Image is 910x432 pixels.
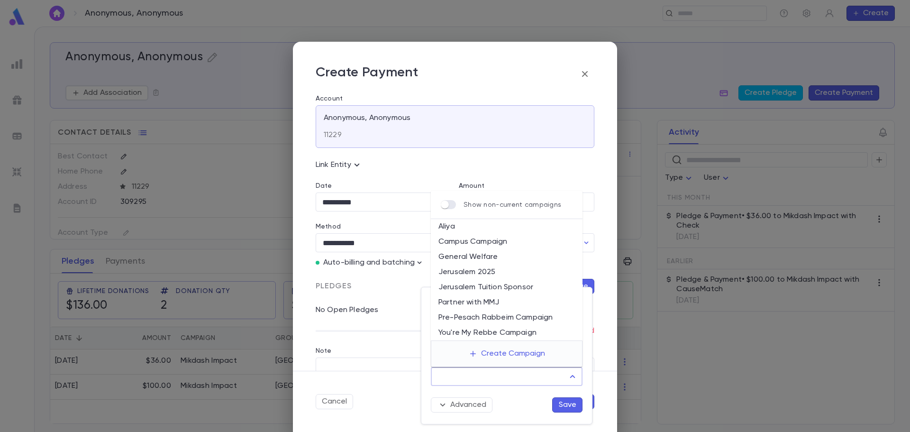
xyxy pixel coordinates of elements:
[431,310,582,325] li: Pre-Pesach Rabbeim Campaign
[431,234,582,249] li: Campus Campaign
[431,249,582,265] li: General Welfare
[566,370,579,383] button: Close
[431,397,492,413] button: Advanced
[431,295,582,310] li: Partner with MMJ
[431,325,582,340] li: You're My Rebbe Campaign
[431,265,582,280] li: Jerusalem 2025
[552,397,582,413] button: Save
[431,219,582,234] li: Aliya
[464,201,561,209] p: Show non-current campaigns
[461,345,553,363] button: Create Campaign
[431,280,582,295] li: Jerusalem Tuition Sponsor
